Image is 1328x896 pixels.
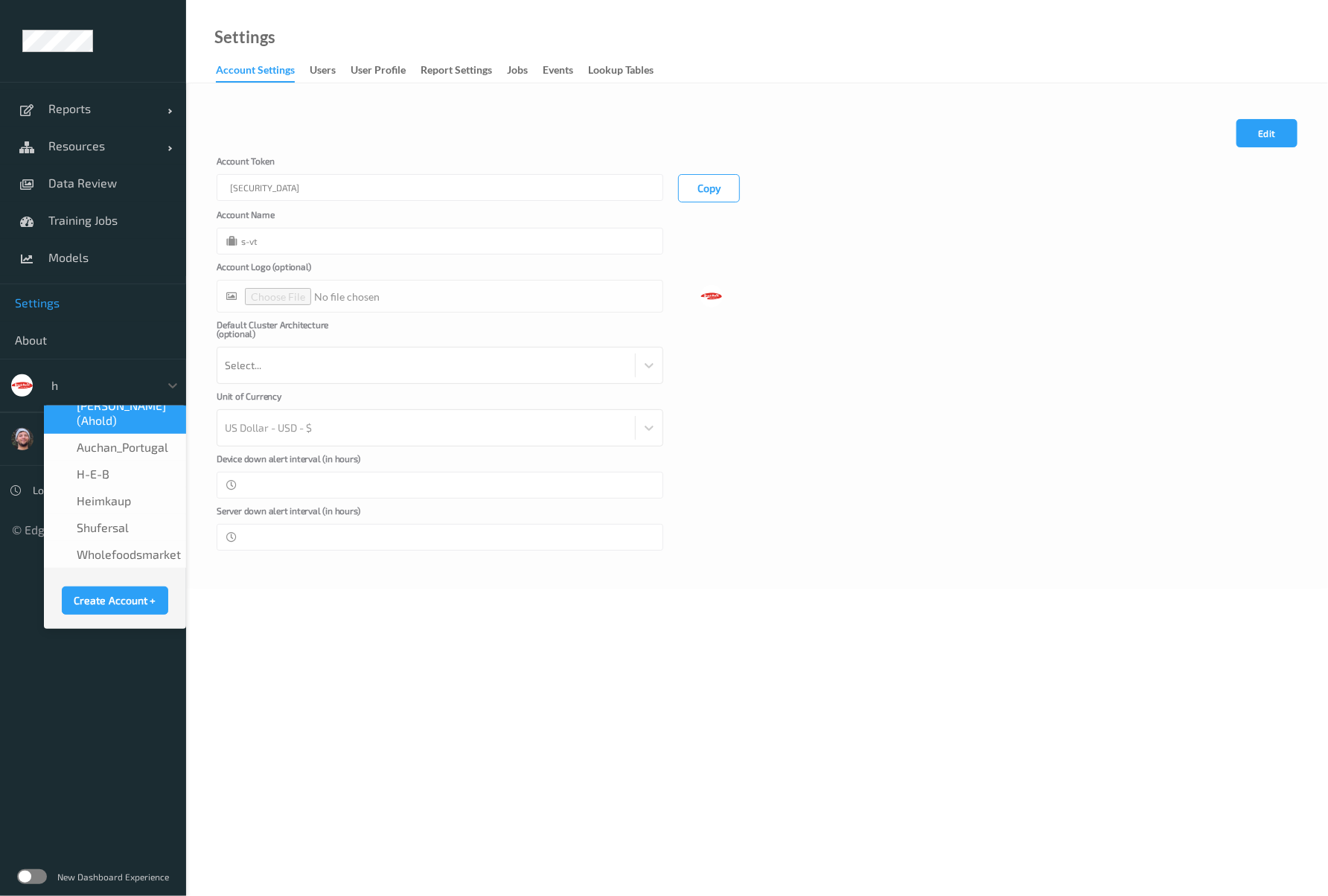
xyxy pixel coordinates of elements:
[507,63,528,81] div: Jobs
[310,60,351,81] a: users
[217,454,365,472] label: Device down alert interval (in hours)
[217,506,365,524] label: Server down alert interval (in hours)
[678,174,740,202] button: Copy
[543,63,573,81] div: events
[588,63,654,81] div: Lookup Tables
[216,63,295,83] div: Account Settings
[214,30,275,45] a: Settings
[216,60,310,83] a: Account Settings
[421,63,492,81] div: Report Settings
[1236,119,1297,147] button: Edit
[217,320,365,347] label: Default Cluster Architecture (optional)
[217,262,365,280] label: Account Logo (optional)
[217,210,365,228] label: Account Name
[351,63,406,81] div: User Profile
[217,391,365,409] label: Unit of Currency
[588,60,668,81] a: Lookup Tables
[217,156,365,174] label: Account Token
[351,60,421,81] a: User Profile
[421,60,507,81] a: Report Settings
[507,60,543,81] a: Jobs
[543,60,588,81] a: events
[310,63,336,81] div: users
